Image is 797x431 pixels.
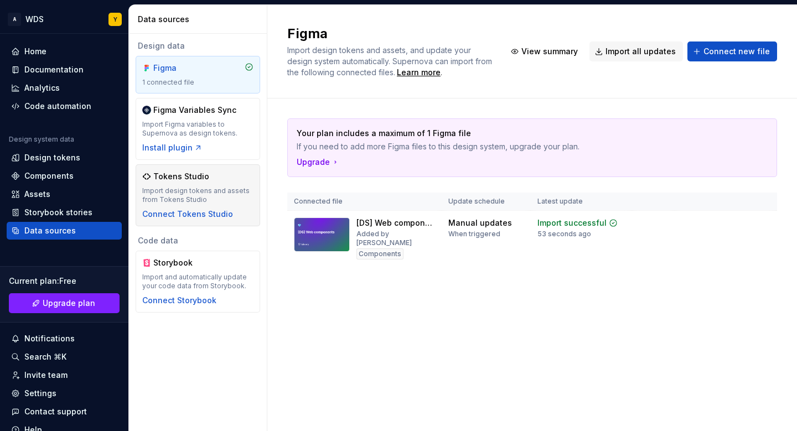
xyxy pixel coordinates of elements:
[113,15,117,24] div: Y
[24,351,66,362] div: Search ⌘K
[287,45,494,77] span: Import design tokens and assets, and update your design system automatically. Supernova can impor...
[24,152,80,163] div: Design tokens
[7,385,122,402] a: Settings
[7,167,122,185] a: Components
[537,230,591,238] div: 53 seconds ago
[142,78,253,87] div: 1 connected file
[24,46,46,57] div: Home
[25,14,44,25] div: WDS
[356,230,435,247] div: Added by [PERSON_NAME]
[24,333,75,344] div: Notifications
[7,403,122,420] button: Contact support
[136,56,260,94] a: Figma1 connected file
[7,185,122,203] a: Assets
[395,69,442,77] span: .
[153,257,206,268] div: Storybook
[138,14,262,25] div: Data sources
[521,46,578,57] span: View summary
[531,193,632,211] th: Latest update
[9,135,74,144] div: Design system data
[7,330,122,347] button: Notifications
[442,193,530,211] th: Update schedule
[142,142,203,153] button: Install plugin
[448,230,500,238] div: When triggered
[703,46,770,57] span: Connect new file
[24,64,84,75] div: Documentation
[605,46,676,57] span: Import all updates
[7,348,122,366] button: Search ⌘K
[136,40,260,51] div: Design data
[356,248,403,259] div: Components
[297,141,690,152] p: If you need to add more Figma files to this design system, upgrade your plan.
[24,189,50,200] div: Assets
[2,7,126,31] button: AWDSY
[24,370,68,381] div: Invite team
[356,217,435,229] div: [DS] Web components (Target)
[142,295,216,306] button: Connect Storybook
[589,41,683,61] button: Import all updates
[142,209,233,220] button: Connect Tokens Studio
[505,41,585,61] button: View summary
[142,186,253,204] div: Import design tokens and assets from Tokens Studio
[142,120,253,138] div: Import Figma variables to Supernova as design tokens.
[297,157,340,168] button: Upgrade
[397,67,441,78] a: Learn more
[43,298,95,309] span: Upgrade plan
[7,222,122,240] a: Data sources
[24,170,74,181] div: Components
[24,101,91,112] div: Code automation
[7,97,122,115] a: Code automation
[7,149,122,167] a: Design tokens
[136,235,260,246] div: Code data
[287,193,442,211] th: Connected file
[24,225,76,236] div: Data sources
[136,251,260,313] a: StorybookImport and automatically update your code data from Storybook.Connect Storybook
[24,388,56,399] div: Settings
[537,217,607,229] div: Import successful
[9,276,120,287] div: Current plan : Free
[287,25,492,43] h2: Figma
[153,63,206,74] div: Figma
[9,293,120,313] button: Upgrade plan
[7,366,122,384] a: Invite team
[24,207,92,218] div: Storybook stories
[7,79,122,97] a: Analytics
[24,82,60,94] div: Analytics
[136,164,260,226] a: Tokens StudioImport design tokens and assets from Tokens StudioConnect Tokens Studio
[7,61,122,79] a: Documentation
[142,273,253,290] div: Import and automatically update your code data from Storybook.
[7,43,122,60] a: Home
[24,406,87,417] div: Contact support
[687,41,777,61] button: Connect new file
[153,171,209,182] div: Tokens Studio
[297,128,690,139] p: Your plan includes a maximum of 1 Figma file
[8,13,21,26] div: A
[448,217,512,229] div: Manual updates
[7,204,122,221] a: Storybook stories
[136,98,260,160] a: Figma Variables SyncImport Figma variables to Supernova as design tokens.Install plugin
[153,105,236,116] div: Figma Variables Sync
